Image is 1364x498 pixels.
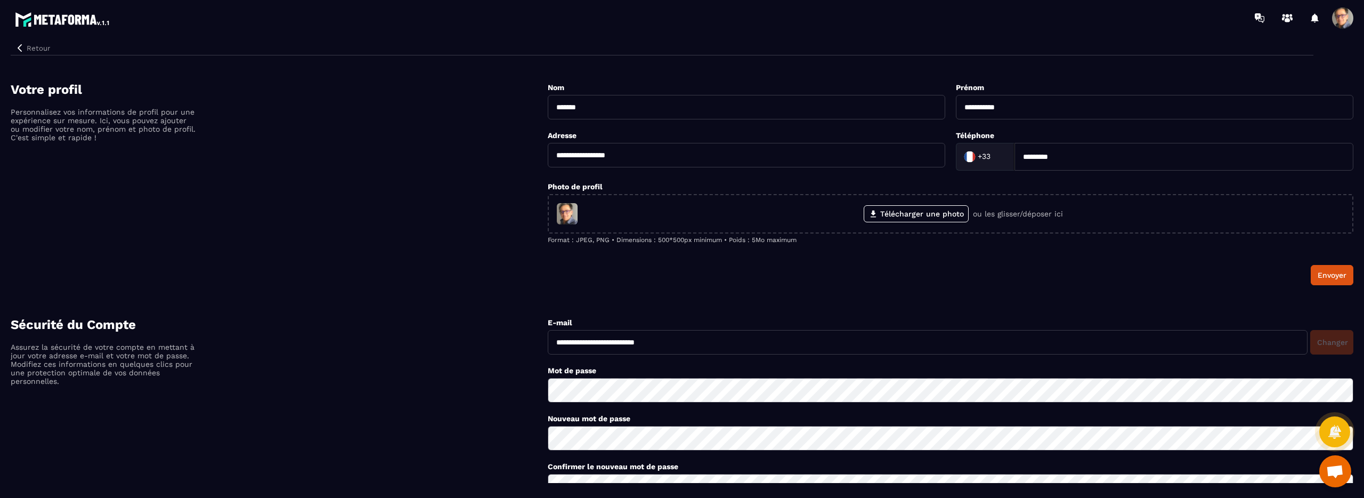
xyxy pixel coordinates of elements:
label: Adresse [548,131,577,140]
p: Format : JPEG, PNG • Dimensions : 500*500px minimum • Poids : 5Mo maximum [548,236,1353,244]
img: Country Flag [959,146,980,167]
label: Mot de passe [548,366,596,375]
label: Nouveau mot de passe [548,414,630,423]
p: Personnalisez vos informations de profil pour une expérience sur mesure. Ici, vous pouvez ajouter... [11,108,197,142]
label: Prénom [956,83,984,92]
div: Search for option [956,143,1014,171]
span: +33 [978,151,990,162]
label: E-mail [548,318,572,327]
img: logo [15,10,111,29]
label: Confirmer le nouveau mot de passe [548,462,678,471]
button: Envoyer [1311,265,1353,285]
label: Nom [548,83,564,92]
label: Photo de profil [548,182,603,191]
p: ou les glisser/déposer ici [973,210,1063,218]
h4: Votre profil [11,82,548,97]
h4: Sécurité du Compte [11,317,548,332]
label: Téléphone [956,131,994,140]
a: Ouvrir le chat [1319,455,1351,487]
input: Search for option [993,149,1003,165]
button: Retour [11,41,54,55]
p: Assurez la sécurité de votre compte en mettant à jour votre adresse e-mail et votre mot de passe.... [11,343,197,385]
label: Télécharger une photo [864,205,969,222]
